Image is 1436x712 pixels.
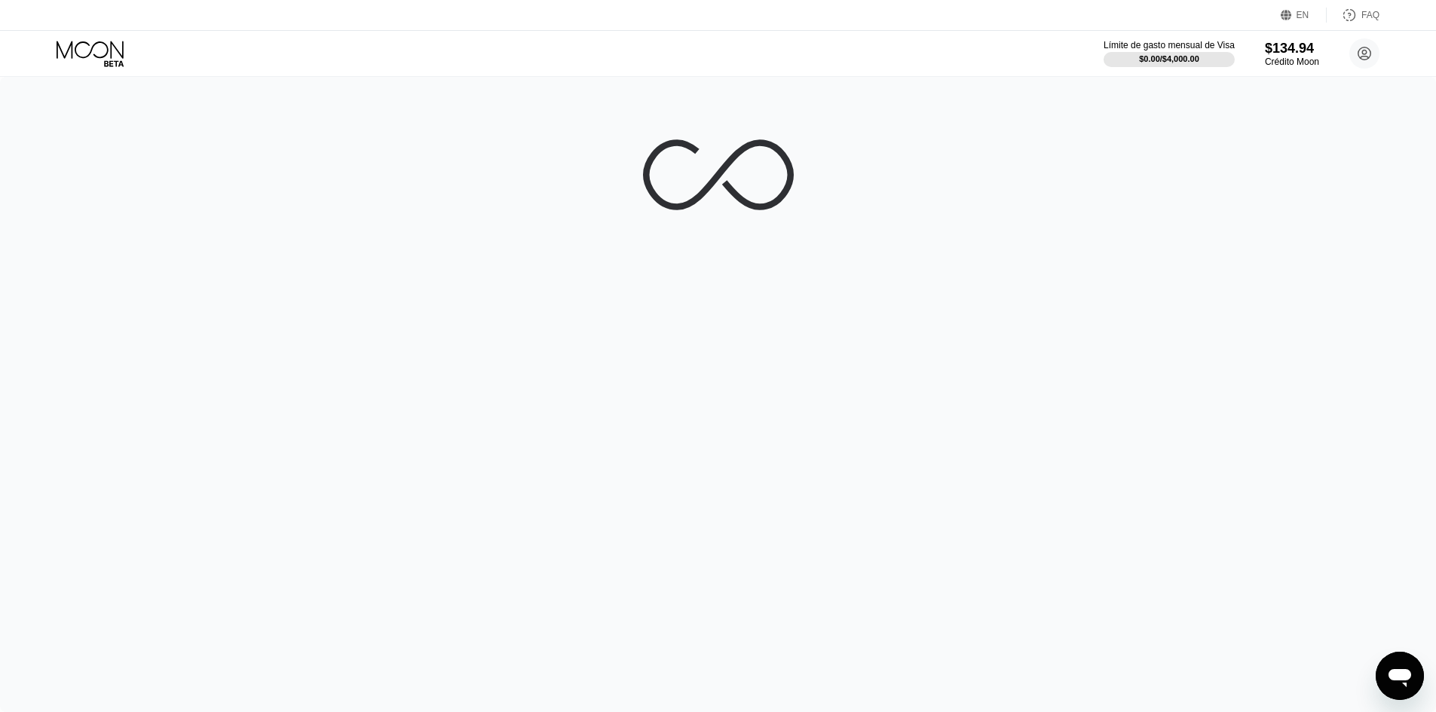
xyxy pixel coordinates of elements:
[1361,10,1379,20] div: FAQ
[1104,40,1235,67] div: Límite de gasto mensual de Visa$0.00/$4,000.00
[1265,41,1319,57] div: $134.94
[1104,40,1235,50] div: Límite de gasto mensual de Visa
[1297,10,1309,20] div: EN
[1327,8,1379,23] div: FAQ
[1376,652,1424,700] iframe: Botón para iniciar la ventana de mensajería
[1281,8,1327,23] div: EN
[1265,41,1319,67] div: $134.94Crédito Moon
[1139,54,1199,63] div: $0.00 / $4,000.00
[1265,57,1319,67] div: Crédito Moon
